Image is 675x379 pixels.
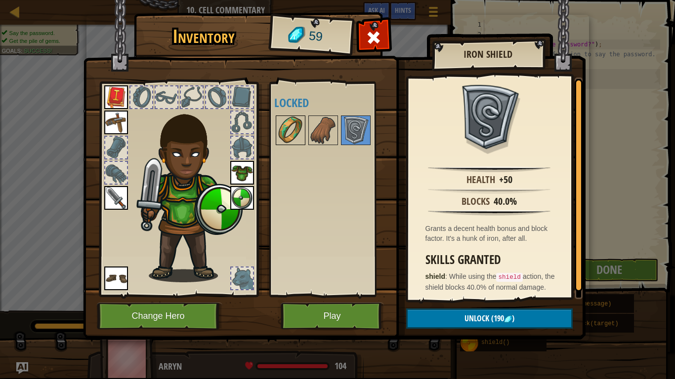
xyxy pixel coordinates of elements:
img: portrait.png [342,116,370,144]
img: portrait.png [104,186,128,210]
button: Change Hero [97,303,222,330]
button: Unlock(190) [406,308,573,329]
img: female.png [136,101,243,282]
h3: Skills Granted [425,253,558,266]
div: 40.0% [494,194,517,209]
div: +50 [499,173,512,187]
img: portrait.png [230,186,254,210]
span: (190 [489,313,504,324]
div: Grants a decent health bonus and block factor. It's a hunk of iron, after all. [425,224,558,243]
img: hr.png [428,210,550,216]
img: portrait.png [104,111,128,134]
h4: Locked [274,96,391,109]
h2: Iron Shield [442,49,535,60]
h1: Inventory [141,26,267,47]
img: gem.png [504,315,512,323]
div: Blocks [462,194,490,209]
img: hr.png [428,188,550,194]
code: shield [496,273,522,282]
img: hr.png [428,166,550,172]
span: : [445,272,449,280]
span: 59 [308,27,323,46]
img: portrait.png [104,266,128,290]
span: ) [512,313,514,324]
span: While using the action, the shield blocks 40.0% of normal damage. [425,272,555,291]
button: Play [281,303,384,330]
img: portrait.png [230,161,254,185]
img: portrait.png [309,116,337,144]
img: portrait.png [277,116,304,144]
strong: shield [425,272,445,280]
img: portrait.png [457,85,521,149]
span: Unlock [464,313,489,324]
div: Health [466,173,495,187]
img: portrait.png [104,85,128,109]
